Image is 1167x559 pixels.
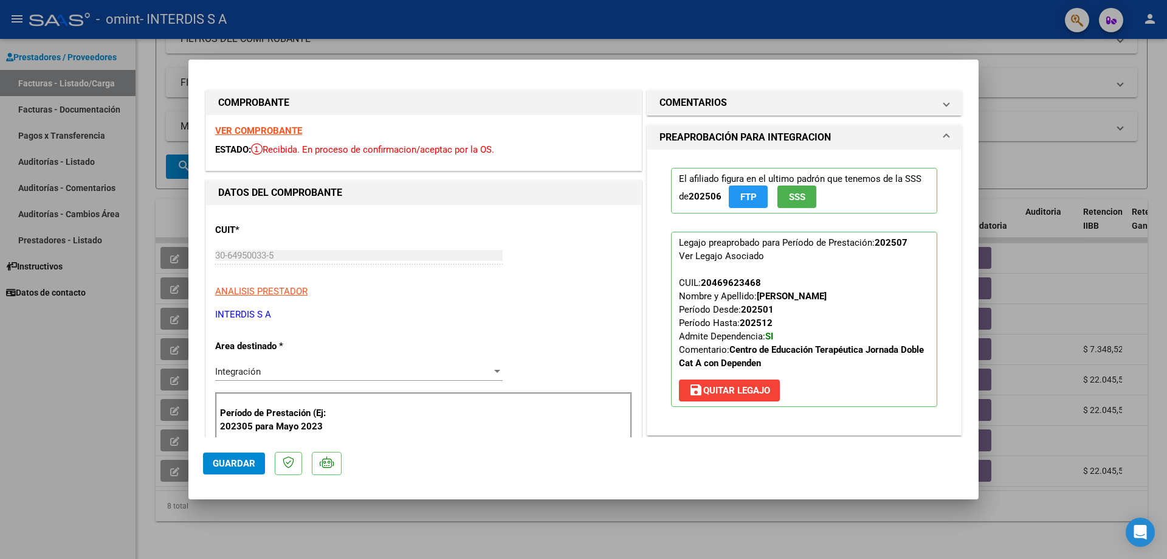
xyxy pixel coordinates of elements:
strong: DATOS DEL COMPROBANTE [218,187,342,198]
strong: COMPROBANTE [218,97,289,108]
strong: 202501 [741,304,774,315]
a: VER COMPROBANTE [215,125,302,136]
div: Ver Legajo Asociado [679,249,764,263]
span: FTP [740,192,757,203]
p: INTERDIS S A [215,308,632,322]
strong: Centro de Educación Terapéutica Jornada Doble Cat A con Dependen [679,344,924,369]
div: 20469623468 [701,276,761,290]
mat-expansion-panel-header: COMENTARIOS [647,91,961,115]
mat-expansion-panel-header: PREAPROBACIÓN PARA INTEGRACION [647,125,961,150]
strong: 202512 [740,318,773,328]
p: Area destinado * [215,339,340,353]
h1: COMENTARIOS [659,95,727,110]
span: Integración [215,366,261,377]
span: Guardar [213,458,255,469]
mat-icon: save [689,383,703,397]
span: CUIL: Nombre y Apellido: Período Desde: Período Hasta: Admite Dependencia: [679,277,924,369]
span: ANALISIS PRESTADOR [215,286,308,297]
button: Guardar [203,453,265,474]
strong: 202507 [875,237,907,248]
p: Legajo preaprobado para Período de Prestación: [671,232,937,407]
div: Open Intercom Messenger [1126,518,1155,547]
p: CUIT [215,223,340,237]
button: FTP [729,186,768,208]
span: Comentario: [679,344,924,369]
div: PREAPROBACIÓN PARA INTEGRACION [647,150,961,435]
p: El afiliado figura en el ultimo padrón que tenemos de la SSS de [671,168,937,214]
h1: PREAPROBACIÓN PARA INTEGRACION [659,130,831,145]
strong: [PERSON_NAME] [757,291,827,302]
p: Período de Prestación (Ej: 202305 para Mayo 2023 [220,406,342,434]
strong: 202506 [689,191,721,202]
button: SSS [777,186,816,208]
span: ESTADO: [215,144,251,155]
span: Quitar Legajo [689,385,770,396]
span: Recibida. En proceso de confirmacion/aceptac por la OS. [251,144,494,155]
strong: SI [765,331,773,342]
button: Quitar Legajo [679,380,780,401]
span: SSS [789,192,805,203]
